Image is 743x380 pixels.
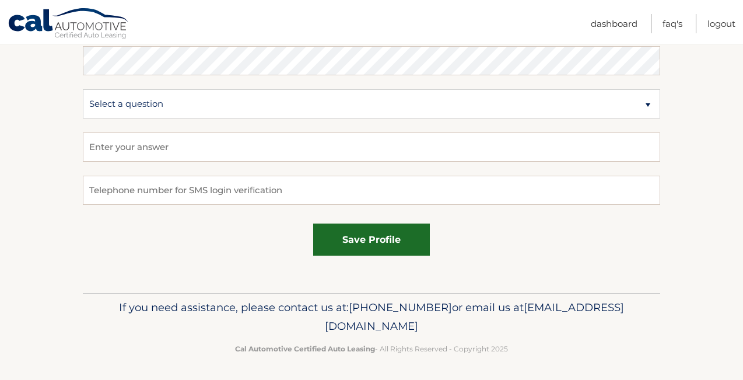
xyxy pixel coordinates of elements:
strong: Cal Automotive Certified Auto Leasing [235,344,375,353]
span: [PHONE_NUMBER] [349,301,452,314]
a: Logout [707,14,735,33]
span: [EMAIL_ADDRESS][DOMAIN_NAME] [325,301,624,333]
p: If you need assistance, please contact us at: or email us at [90,298,653,336]
a: Cal Automotive [8,8,130,41]
input: Enter your answer [83,133,660,162]
button: save profile [313,224,430,256]
p: - All Rights Reserved - Copyright 2025 [90,343,653,355]
a: Dashboard [591,14,637,33]
input: Telephone number for SMS login verification [83,176,660,205]
a: FAQ's [663,14,682,33]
